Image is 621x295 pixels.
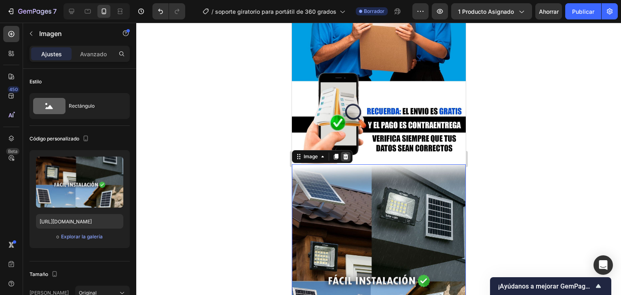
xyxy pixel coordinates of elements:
font: Ahorrar [539,8,559,15]
font: Publicar [572,8,594,15]
div: Deshacer/Rehacer [152,3,185,19]
font: Estilo [30,79,42,85]
font: Imagen [39,30,62,38]
font: Tamaño [30,271,48,277]
img: imagen de vista previa [36,157,123,208]
font: 450 [9,87,18,92]
input: https://ejemplo.com/imagen.jpg [36,214,123,229]
font: o [56,233,59,240]
font: soporte giratorio para portátil de 360 ​​grados [215,8,336,15]
font: 7 [53,7,57,15]
font: Avanzado [80,51,107,57]
button: 1 producto asignado [451,3,532,19]
div: Abrir Intercom Messenger [594,255,613,275]
button: Explorar la galería [61,233,103,241]
font: Explorar la galería [61,233,103,240]
font: / [211,8,213,15]
font: 1 producto asignado [458,8,514,15]
font: Beta [8,149,17,154]
iframe: Área de diseño [292,23,466,295]
button: Mostrar encuesta - ¡Ayúdanos a mejorar GemPages! [498,281,603,291]
font: ¡Ayúdanos a mejorar GemPages! [498,282,594,290]
button: 7 [3,3,60,19]
p: Imagen [39,29,108,38]
button: Publicar [565,3,601,19]
font: Rectángulo [69,103,95,109]
font: Borrador [364,8,384,14]
font: Ajustes [41,51,62,57]
button: Ahorrar [535,3,562,19]
font: Código personalizado [30,136,79,142]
